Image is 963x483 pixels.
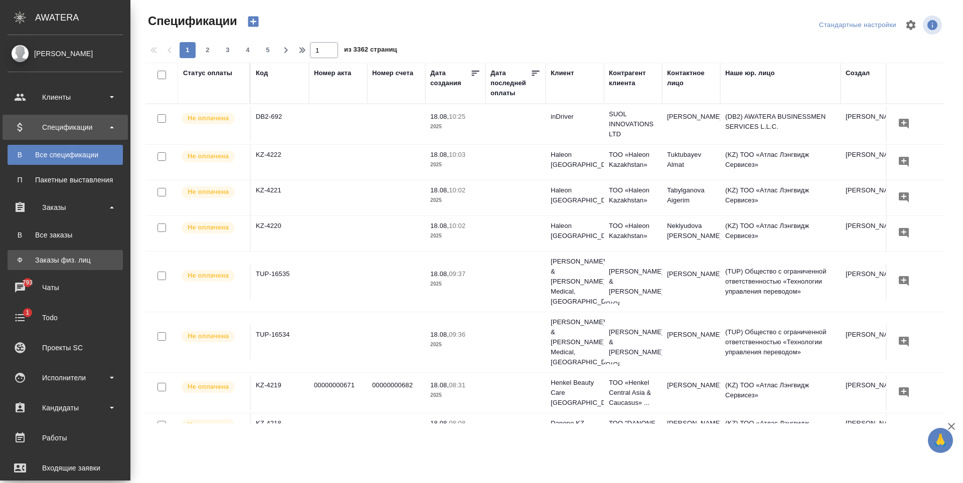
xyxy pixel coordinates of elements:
[430,331,449,338] p: 18.08,
[200,42,216,58] button: 2
[13,230,118,240] div: Все заказы
[35,8,130,28] div: AWATERA
[309,375,367,410] td: 00000000671
[3,335,128,360] a: Проекты SC
[251,413,309,448] td: KZ-4218
[8,170,123,190] a: ППакетные выставления
[662,216,720,251] td: Neklyudova [PERSON_NAME]
[20,308,35,318] span: 1
[551,150,599,170] p: Haleon [GEOGRAPHIC_DATA]
[449,381,465,389] p: 08:31
[8,310,123,325] div: Todo
[720,322,841,362] td: (TUP) Общество с ограниченной ответственностью «Технологии управления переводом»
[8,250,123,270] a: ФЗаказы физ. лиц
[430,381,449,389] p: 18.08,
[720,375,841,410] td: (KZ) ТОО «Атлас Лэнгвидж Сервисез»
[720,107,841,142] td: (DB2) AWATERA BUSINESSMEN SERVICES L.L.C.
[430,390,480,400] p: 2025
[720,216,841,251] td: (KZ) ТОО «Атлас Лэнгвидж Сервисез»
[662,180,720,215] td: Tabylganova Aigerim
[251,145,309,180] td: KZ-4222
[8,280,123,295] div: Чаты
[251,107,309,142] td: DB2-692
[841,375,899,410] td: [PERSON_NAME]
[17,278,39,288] span: 793
[430,340,480,350] p: 2025
[725,68,775,78] div: Наше юр. лицо
[667,68,715,88] div: Контактное лицо
[251,216,309,251] td: KZ-4220
[3,455,128,480] a: Входящие заявки
[251,375,309,410] td: KZ-4219
[256,68,268,78] div: Код
[3,275,128,300] a: 793Чаты
[841,216,899,251] td: [PERSON_NAME]
[8,370,123,385] div: Исполнители
[430,151,449,158] p: 18.08,
[551,112,599,122] p: inDriver
[8,120,123,135] div: Спецификации
[3,425,128,450] a: Работы
[449,113,465,120] p: 10:25
[430,113,449,120] p: 18.08,
[449,331,465,338] p: 09:36
[846,68,870,78] div: Создал
[609,68,657,88] div: Контрагент клиента
[8,460,123,475] div: Входящие заявки
[609,150,657,170] p: ТОО «Haleon Kazakhstan»
[449,270,465,278] p: 09:37
[240,42,256,58] button: 4
[817,18,899,33] div: split button
[188,331,229,341] p: Не оплачена
[220,45,236,55] span: 3
[8,145,123,165] a: ВВсе спецификации
[251,264,309,299] td: TUP-16535
[251,180,309,215] td: KZ-4221
[923,16,944,35] span: Посмотреть информацию
[430,419,449,427] p: 18.08,
[8,48,123,59] div: [PERSON_NAME]
[609,418,657,438] p: ТОО "DANONE BERKUT"
[200,45,216,55] span: 2
[609,378,657,408] p: ТОО «Henkel Central Asia & Caucasus» ...
[430,222,449,229] p: 18.08,
[551,418,599,428] p: Danone KZ
[430,270,449,278] p: 18.08,
[551,221,599,241] p: Haleon [GEOGRAPHIC_DATA]
[662,375,720,410] td: [PERSON_NAME]
[430,160,480,170] p: 2025
[188,187,229,197] p: Не оплачена
[220,42,236,58] button: 3
[899,13,923,37] span: Настроить таблицу
[609,185,657,205] p: ТОО «Haleon Kazakhstan»
[662,264,720,299] td: [PERSON_NAME]
[662,107,720,142] td: [PERSON_NAME]
[720,145,841,180] td: (KZ) ТОО «Атлас Лэнгвидж Сервисез»
[841,145,899,180] td: [PERSON_NAME]
[13,175,118,185] div: Пакетные выставления
[8,430,123,445] div: Работы
[188,222,229,232] p: Не оплачена
[662,413,720,448] td: [PERSON_NAME]
[430,122,480,132] p: 2025
[720,262,841,302] td: (TUP) Общество с ограниченной ответственностью «Технологии управления переводом»
[13,255,118,265] div: Заказы физ. лиц
[314,68,351,78] div: Номер акта
[8,225,123,245] a: ВВсе заказы
[260,45,276,55] span: 5
[8,340,123,355] div: Проекты SC
[188,271,229,281] p: Не оплачена
[662,145,720,180] td: Tuktubayev Almat
[551,257,599,307] p: [PERSON_NAME] & [PERSON_NAME] Medical, [GEOGRAPHIC_DATA]
[449,151,465,158] p: 10:03
[183,68,232,78] div: Статус оплаты
[430,186,449,194] p: 18.08,
[609,327,657,357] p: [PERSON_NAME] & [PERSON_NAME]
[551,68,574,78] div: Клиент
[491,68,531,98] div: Дата последней оплаты
[841,107,899,142] td: [PERSON_NAME]
[13,150,118,160] div: Все спецификации
[609,221,657,241] p: ТОО «Haleon Kazakhstan»
[449,419,465,427] p: 08:08
[188,151,229,161] p: Не оплачена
